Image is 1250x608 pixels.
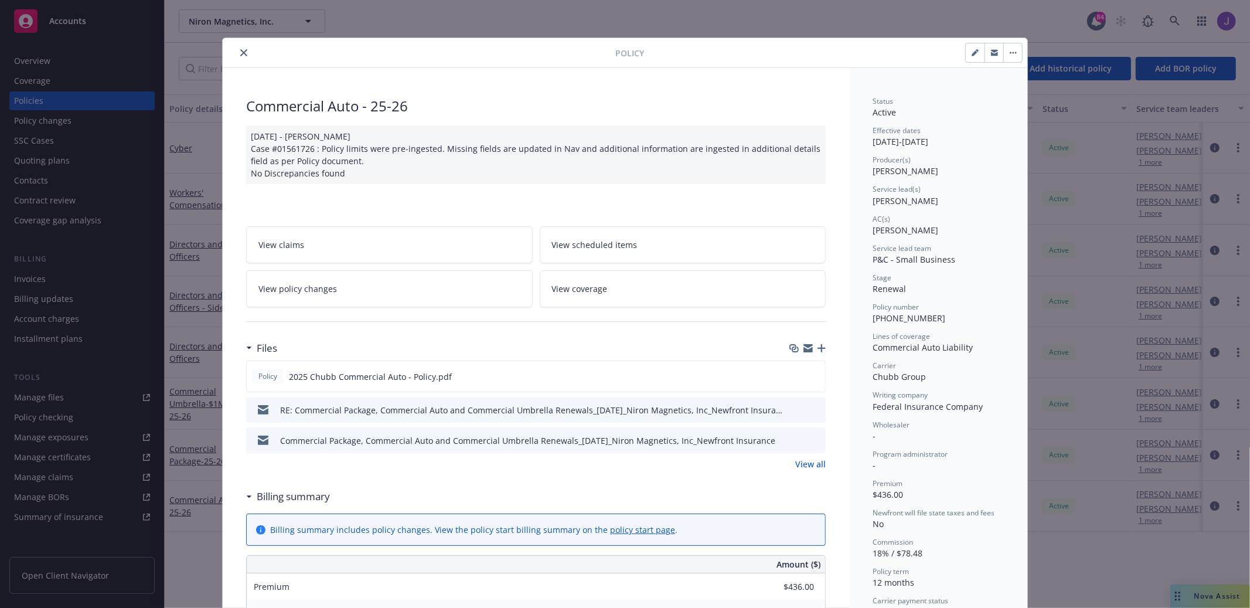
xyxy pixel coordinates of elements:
[873,548,922,559] span: 18% / $78.48
[873,331,930,341] span: Lines of coverage
[791,371,801,383] button: download file
[873,214,890,224] span: AC(s)
[254,581,289,592] span: Premium
[615,47,644,59] span: Policy
[873,184,921,194] span: Service lead(s)
[552,239,638,251] span: View scheduled items
[873,430,876,441] span: -
[256,371,280,382] span: Policy
[258,239,304,251] span: View claims
[795,458,826,470] a: View all
[745,578,821,596] input: 0.00
[873,96,893,106] span: Status
[873,107,896,118] span: Active
[246,96,826,116] div: Commercial Auto - 25-26
[873,489,903,500] span: $436.00
[280,404,787,416] div: RE: Commercial Package, Commercial Auto and Commercial Umbrella Renewals_[DATE]_Niron Magnetics, ...
[873,566,909,576] span: Policy term
[873,155,911,165] span: Producer(s)
[873,537,913,547] span: Commission
[257,489,330,504] h3: Billing summary
[280,434,775,447] div: Commercial Package, Commercial Auto and Commercial Umbrella Renewals_[DATE]_Niron Magnetics, Inc_...
[258,283,337,295] span: View policy changes
[873,313,945,324] span: [PHONE_NUMBER]
[873,449,948,459] span: Program administrator
[873,165,938,176] span: [PERSON_NAME]
[873,577,914,588] span: 12 months
[873,401,983,412] span: Federal Insurance Company
[873,390,928,400] span: Writing company
[873,371,926,382] span: Chubb Group
[873,225,938,236] span: [PERSON_NAME]
[289,371,452,383] span: 2025 Chubb Commercial Auto - Policy.pdf
[610,524,675,535] a: policy start page
[270,524,677,536] div: Billing summary includes policy changes. View the policy start billing summary on the .
[873,341,1004,354] div: Commercial Auto Liability
[873,273,891,283] span: Stage
[810,371,820,383] button: preview file
[873,361,896,371] span: Carrier
[552,283,608,295] span: View coverage
[246,341,277,356] div: Files
[873,243,931,253] span: Service lead team
[540,270,826,307] a: View coverage
[873,508,994,518] span: Newfront will file state taxes and fees
[246,226,533,263] a: View claims
[873,254,955,265] span: P&C - Small Business
[810,434,821,447] button: preview file
[246,270,533,307] a: View policy changes
[873,195,938,206] span: [PERSON_NAME]
[237,46,251,60] button: close
[810,404,821,416] button: preview file
[873,125,921,135] span: Effective dates
[257,341,277,356] h3: Files
[873,518,884,529] span: No
[873,302,919,312] span: Policy number
[246,489,330,504] div: Billing summary
[792,404,801,416] button: download file
[792,434,801,447] button: download file
[873,125,1004,148] div: [DATE] - [DATE]
[246,125,826,184] div: [DATE] - [PERSON_NAME] Case #01561726 : Policy limits were pre-ingested. Missing fields are updat...
[873,596,948,606] span: Carrier payment status
[540,226,826,263] a: View scheduled items
[873,420,910,430] span: Wholesaler
[873,460,876,471] span: -
[873,478,902,488] span: Premium
[776,558,820,570] span: Amount ($)
[873,283,906,294] span: Renewal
